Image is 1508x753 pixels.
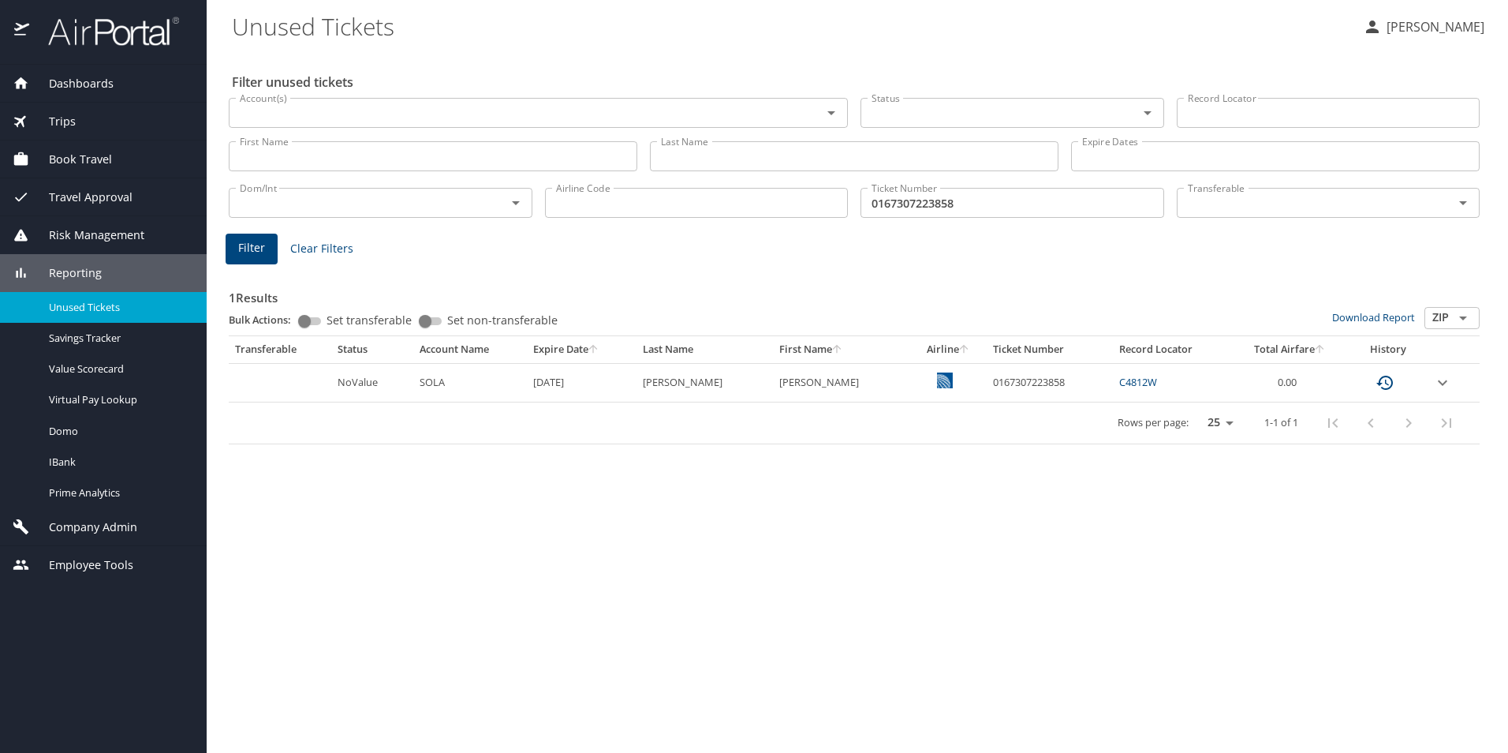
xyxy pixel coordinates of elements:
[229,279,1480,307] h3: 1 Results
[14,16,31,47] img: icon-airportal.png
[29,264,102,282] span: Reporting
[1433,373,1452,392] button: expand row
[987,363,1112,402] td: 0167307223858
[29,151,112,168] span: Book Travel
[820,102,842,124] button: Open
[527,363,636,402] td: [DATE]
[1195,411,1239,435] select: rows per page
[447,315,558,326] span: Set non-transferable
[1452,192,1474,214] button: Open
[49,424,188,439] span: Domo
[1232,336,1349,363] th: Total Airfare
[29,75,114,92] span: Dashboards
[238,238,265,258] span: Filter
[527,336,636,363] th: Expire Date
[49,392,188,407] span: Virtual Pay Lookup
[413,336,527,363] th: Account Name
[773,336,909,363] th: First Name
[1232,363,1349,402] td: 0.00
[49,300,188,315] span: Unused Tickets
[49,331,188,346] span: Savings Tracker
[29,556,133,574] span: Employee Tools
[505,192,527,214] button: Open
[1382,17,1484,36] p: [PERSON_NAME]
[1357,13,1491,41] button: [PERSON_NAME]
[49,455,188,470] span: IBank
[1113,336,1232,363] th: Record Locator
[327,315,412,326] span: Set transferable
[1452,307,1474,329] button: Open
[1137,102,1159,124] button: Open
[232,2,1350,51] h1: Unused Tickets
[49,485,188,500] span: Prime Analytics
[413,363,527,402] td: SOLA
[1119,375,1157,389] a: C4812W
[331,336,413,363] th: Status
[31,16,179,47] img: airportal-logo.png
[290,239,353,259] span: Clear Filters
[29,227,144,244] span: Risk Management
[229,336,1480,444] table: custom pagination table
[1264,418,1298,428] p: 1-1 of 1
[909,336,987,363] th: Airline
[229,313,304,327] p: Bulk Actions:
[29,519,137,536] span: Company Admin
[987,336,1112,363] th: Ticket Number
[1332,310,1415,324] a: Download Report
[226,234,278,264] button: Filter
[29,113,76,130] span: Trips
[636,336,773,363] th: Last Name
[937,373,953,388] img: United Airlines
[773,363,909,402] td: [PERSON_NAME]
[232,69,1483,95] h2: Filter unused tickets
[1118,418,1189,428] p: Rows per page:
[284,234,360,264] button: Clear Filters
[29,189,133,206] span: Travel Approval
[331,363,413,402] td: NoValue
[636,363,773,402] td: [PERSON_NAME]
[1349,336,1428,363] th: History
[235,343,325,357] div: Transferable
[1315,345,1326,355] button: sort
[588,345,599,355] button: sort
[49,362,188,376] span: Value Scorecard
[959,345,970,355] button: sort
[832,345,843,355] button: sort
